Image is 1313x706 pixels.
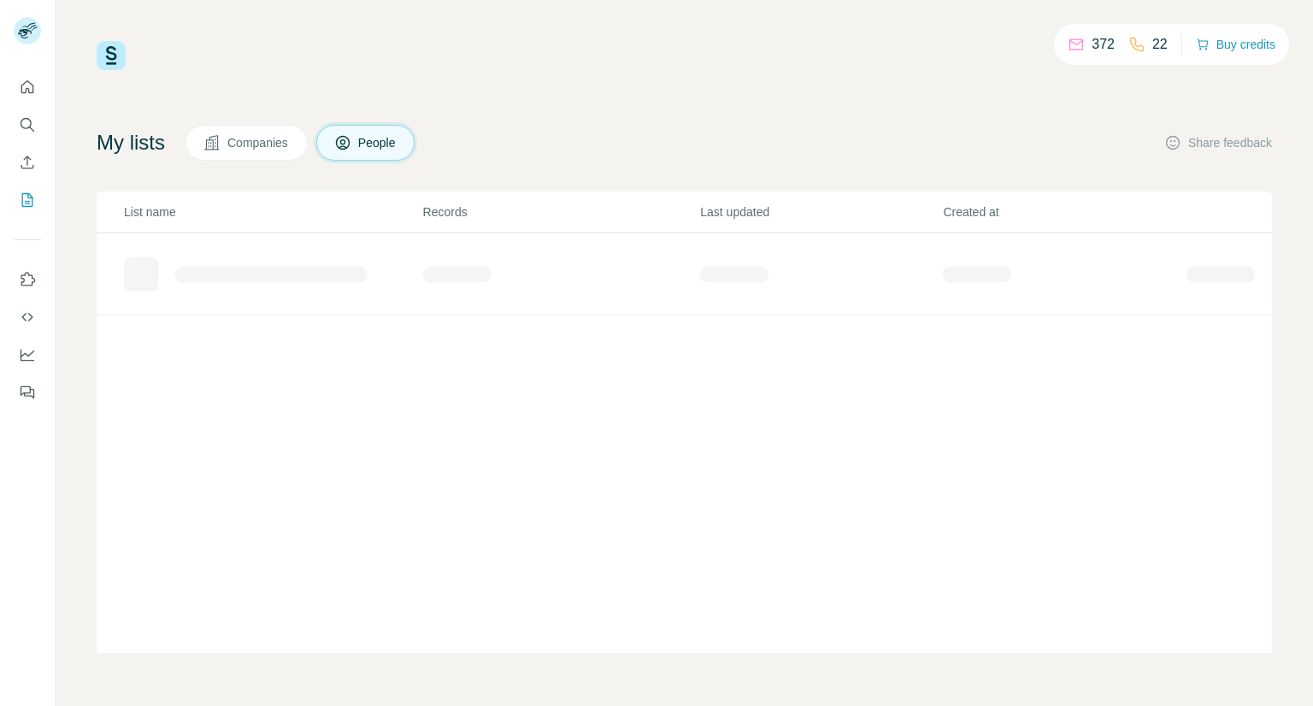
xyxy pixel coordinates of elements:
[14,72,41,103] button: Quick start
[14,264,41,295] button: Use Surfe on LinkedIn
[124,203,421,221] p: List name
[358,134,397,151] span: People
[97,41,126,70] img: Surfe Logo
[1092,34,1115,55] p: 372
[97,129,165,156] h4: My lists
[14,377,41,408] button: Feedback
[1152,34,1168,55] p: 22
[423,203,699,221] p: Records
[14,339,41,370] button: Dashboard
[14,185,41,215] button: My lists
[700,203,941,221] p: Last updated
[943,203,1184,221] p: Created at
[1164,134,1272,151] button: Share feedback
[14,147,41,178] button: Enrich CSV
[14,302,41,332] button: Use Surfe API
[14,109,41,140] button: Search
[1196,32,1275,56] button: Buy credits
[227,134,290,151] span: Companies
